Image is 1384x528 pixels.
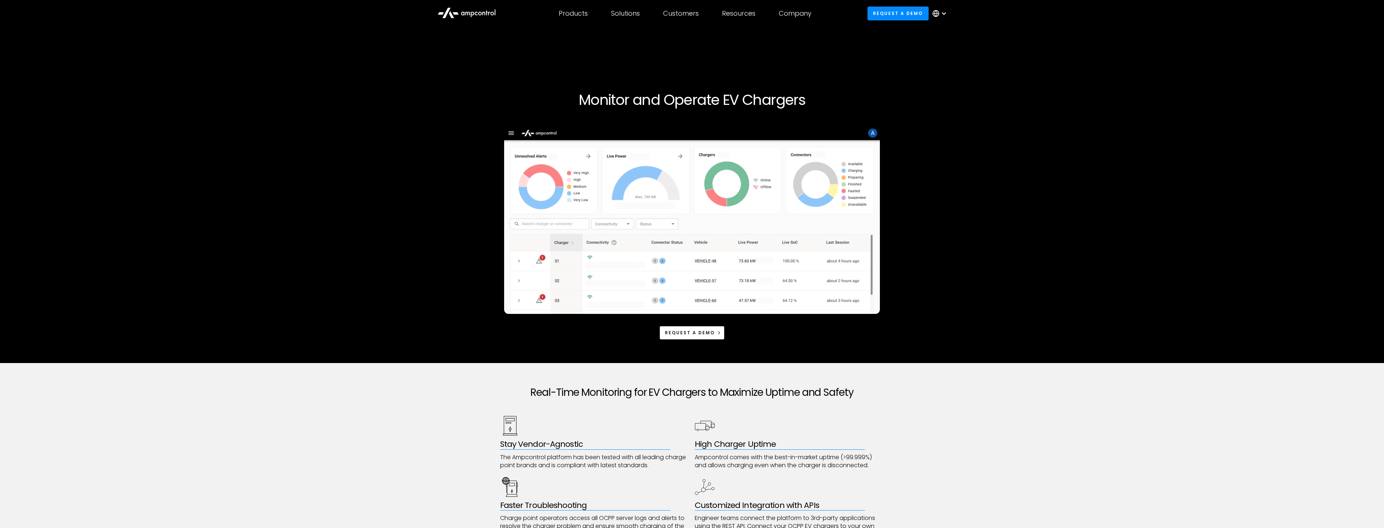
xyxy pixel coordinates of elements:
a: Request a demo [868,7,929,20]
p: Ampcontrol comes with the best-in-market uptime (>99.999%) and allows charging even when the char... [695,453,884,470]
h3: High Charger Uptime [695,440,884,449]
a: Request a demo [659,326,725,339]
div: Resources [722,9,755,17]
div: Products [559,9,588,17]
img: Ampcontrol Open Charge Point Protocol OCPP Server for EV Fleet Charging [504,126,880,314]
div: Solutions [611,9,640,17]
div: Company [779,9,811,17]
p: The Ampcontrol platform has been tested with all leading charge point brands and is compliant wit... [500,453,690,470]
div: Customers [663,9,699,17]
h2: Real-Time Monitoring for EV Chargers to Maximize Uptime and Safety [500,386,884,399]
div: Request a demo [665,330,715,336]
h1: Monitor and Operate EV Chargers [471,91,913,109]
h3: Faster Troubleshooting [500,501,690,510]
h3: Stay Vendor-Agnostic [500,440,690,449]
h3: Customized Integration with APIs [695,501,884,510]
